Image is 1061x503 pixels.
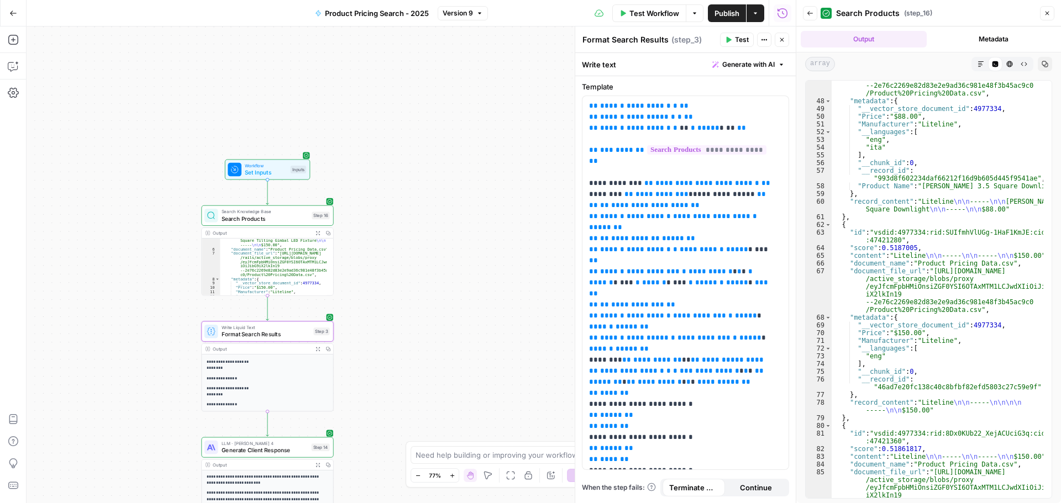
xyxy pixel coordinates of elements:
div: 66 [806,260,832,267]
div: Output [213,462,310,468]
button: Test Workflow [612,4,686,22]
button: Output [801,31,927,47]
div: Search Knowledge BaseSearch ProductsStep 16Output Square Tilting Gimbal LED Fixture\n\n -----\n\n... [201,205,333,296]
span: Workflow [245,162,287,169]
g: Edge from step_16 to step_3 [266,295,269,320]
span: Toggle code folding, rows 8 through 19 [215,277,219,281]
span: Search Products [222,214,308,223]
div: 77 [806,391,832,399]
div: 10 [202,285,220,290]
span: Continue [740,482,772,493]
div: Inputs [291,166,307,173]
div: 9 [202,281,220,285]
div: 55 [806,151,832,159]
div: Step 3 [313,327,329,335]
div: 83 [806,453,832,460]
span: Terminate Workflow [669,482,718,493]
span: array [805,57,835,71]
div: 76 [806,375,832,391]
div: 12 [202,294,220,298]
div: 80 [806,422,832,430]
span: Toggle code folding, rows 72 through 74 [825,345,831,352]
div: 60 [806,198,832,213]
div: 8 [202,277,220,281]
span: ( step_16 ) [904,8,932,18]
div: 51 [806,120,832,128]
div: 58 [806,182,832,190]
div: 78 [806,399,832,414]
span: Publish [715,8,739,19]
span: LLM · [PERSON_NAME] 4 [222,440,308,447]
span: Toggle code folding, rows 80 through 97 [825,422,831,430]
div: 59 [806,190,832,198]
span: Toggle code folding, rows 48 through 59 [825,97,831,105]
span: Test Workflow [629,8,679,19]
div: Write text [575,53,796,76]
button: Test [720,33,754,47]
span: Search Products [836,8,900,19]
div: 52 [806,128,832,136]
div: 79 [806,414,832,422]
div: 72 [806,345,832,352]
button: Metadata [931,31,1057,47]
span: Toggle code folding, rows 52 through 55 [825,128,831,136]
button: Continue [725,479,787,496]
div: 6 [202,247,220,251]
span: Version 9 [443,8,473,18]
span: ( step_3 ) [671,34,702,45]
div: Step 16 [312,211,329,219]
button: Product Pricing Search - 2025 [308,4,435,22]
span: Toggle code folding, rows 68 through 77 [825,314,831,321]
span: 77% [429,471,441,480]
div: 49 [806,105,832,113]
span: Generate Client Response [222,446,308,454]
span: Write Liquid Text [222,324,310,331]
div: 75 [806,368,832,375]
div: 69 [806,321,832,329]
button: Generate with AI [708,57,789,72]
div: WorkflowSet InputsInputs [201,160,333,180]
div: Output [213,230,310,236]
div: 62 [806,221,832,229]
span: Product Pricing Search - 2025 [325,8,429,19]
div: Output [213,346,310,352]
div: 48 [806,97,832,105]
span: Toggle code folding, rows 62 through 79 [825,221,831,229]
div: 74 [806,360,832,368]
textarea: Format Search Results [582,34,669,45]
div: 84 [806,460,832,468]
a: When the step fails: [582,483,656,493]
button: Publish [708,4,746,22]
div: 63 [806,229,832,244]
span: Search Knowledge Base [222,208,308,215]
span: Generate with AI [722,60,775,70]
div: 64 [806,244,832,252]
div: 67 [806,267,832,314]
span: Format Search Results [222,330,310,338]
div: 61 [806,213,832,221]
button: Version 9 [438,6,488,20]
div: 57 [806,167,832,182]
div: 53 [806,136,832,144]
div: 65 [806,252,832,260]
div: 70 [806,329,832,337]
div: 50 [806,113,832,120]
div: 56 [806,159,832,167]
div: 7 [202,251,220,277]
div: Step 14 [311,443,329,451]
div: 5 [202,234,220,247]
span: Test [735,35,749,45]
div: 68 [806,314,832,321]
div: 71 [806,337,832,345]
label: Template [582,81,789,92]
div: 54 [806,144,832,151]
div: 82 [806,445,832,453]
div: 11 [202,290,220,294]
div: 73 [806,352,832,360]
span: Toggle code folding, rows 12 through 15 [215,294,219,298]
g: Edge from start to step_16 [266,180,269,205]
div: 81 [806,430,832,445]
span: Set Inputs [245,168,287,177]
